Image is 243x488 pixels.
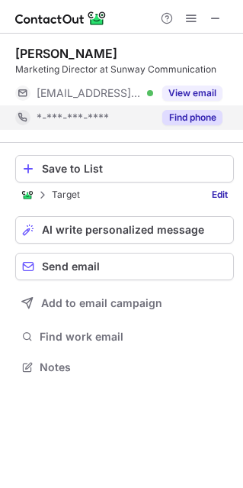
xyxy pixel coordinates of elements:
a: Edit [206,187,234,202]
span: Notes [40,360,228,374]
img: ContactOut [21,189,34,201]
div: Marketing Director at Sunway Communication [15,63,234,76]
button: Add to email campaign [15,289,234,317]
span: Find work email [40,330,228,344]
div: [PERSON_NAME] [15,46,117,61]
button: Find work email [15,326,234,347]
span: [EMAIL_ADDRESS][DOMAIN_NAME] [37,86,142,100]
p: Target [52,189,80,200]
button: Reveal Button [162,86,222,101]
span: AI write personalized message [42,224,204,236]
button: Notes [15,357,234,378]
button: AI write personalized message [15,216,234,244]
span: Add to email campaign [41,297,162,309]
span: Send email [42,260,100,273]
button: Save to List [15,155,234,183]
div: Save to List [42,163,227,175]
img: ContactOut v5.3.10 [15,9,107,27]
button: Reveal Button [162,110,222,125]
button: Send email [15,253,234,280]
